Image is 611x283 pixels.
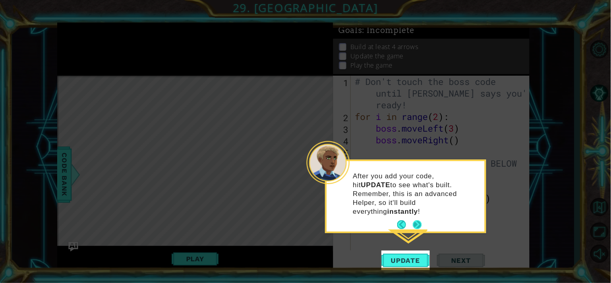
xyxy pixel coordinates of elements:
span: Update [383,256,429,264]
button: Back [397,221,413,229]
strong: instantly [387,208,418,215]
button: Next [413,221,422,229]
button: Update [381,250,430,270]
p: After you add your code, hit to see what's built. Remember, this is an advanced Helper, so it'll ... [353,172,479,216]
strong: UPDATE [361,181,390,189]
